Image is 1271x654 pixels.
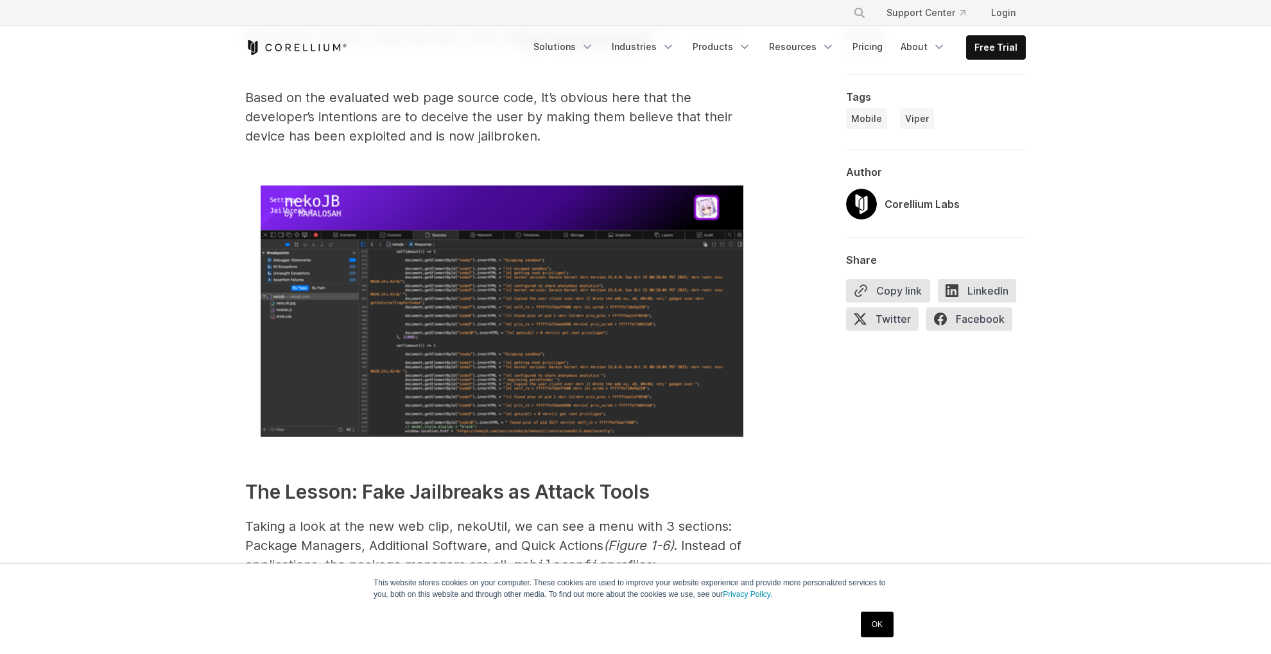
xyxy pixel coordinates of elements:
[851,112,882,125] span: Mobile
[604,35,682,58] a: Industries
[926,307,1012,331] span: Facebook
[861,612,894,637] a: OK
[905,112,929,125] span: Viper
[245,519,732,553] span: Taking a look at the new web clip, nekoUtil, we can see a menu with 3 sections: Package Managers,...
[723,590,772,599] a: Privacy Policy.
[846,254,1026,266] div: Share
[981,1,1026,24] a: Login
[846,307,919,331] span: Twitter
[245,90,732,144] span: Based on the evaluated web page source code, It’s obvious here that the developer’s intentions ar...
[846,307,926,336] a: Twitter
[526,35,601,58] a: Solutions
[876,1,976,24] a: Support Center
[261,185,743,438] img: undefined-Oct-14-2025-01-25-35-1801-PM.png
[506,557,607,572] span: .mobileconfig
[374,577,897,600] p: This website stores cookies on your computer. These cookies are used to improve your website expe...
[607,557,656,572] span: profiles:
[245,480,650,503] span: The Lesson: Fake Jailbreaks as Attack Tools
[838,1,1026,24] div: Navigation Menu
[893,35,953,58] a: About
[846,90,1026,103] div: Tags
[761,35,842,58] a: Resources
[846,189,877,219] img: Corellium Labs
[846,279,930,302] button: Copy link
[938,279,1016,302] span: LinkedIn
[245,40,347,55] a: Corellium Home
[845,35,890,58] a: Pricing
[900,108,934,129] a: Viper
[885,196,960,212] div: Corellium Labs
[926,307,1020,336] a: Facebook
[685,35,759,58] a: Products
[938,279,1024,307] a: LinkedIn
[846,166,1026,178] div: Author
[967,36,1025,59] a: Free Trial
[603,538,674,553] span: (Figure 1-6)
[848,1,871,24] button: Search
[526,35,1026,60] div: Navigation Menu
[846,108,887,129] a: Mobile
